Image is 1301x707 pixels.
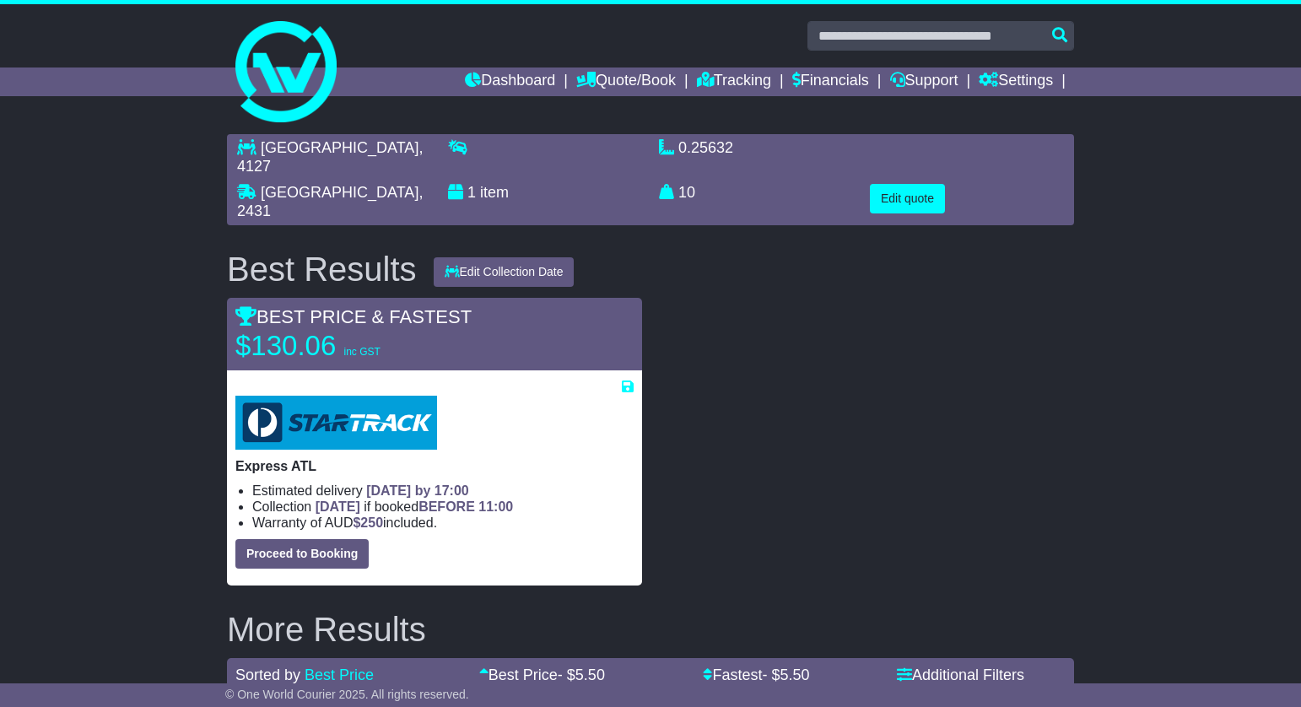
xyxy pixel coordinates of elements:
span: © One World Courier 2025. All rights reserved. [225,688,469,701]
a: Settings [979,67,1053,96]
button: Proceed to Booking [235,539,369,569]
a: Tracking [697,67,771,96]
span: [GEOGRAPHIC_DATA] [261,139,418,156]
a: Best Price- $5.50 [479,667,605,683]
span: inc GST [343,346,380,358]
button: Edit Collection Date [434,257,575,287]
span: BEST PRICE & FASTEST [235,306,472,327]
span: $ [353,515,383,530]
div: Best Results [219,251,425,288]
h2: More Results [227,611,1074,648]
a: Additional Filters [897,667,1024,683]
span: item [480,184,509,201]
a: Financials [792,67,869,96]
span: 11:00 [478,499,513,514]
a: Best Price [305,667,374,683]
li: Warranty of AUD included. [252,515,634,531]
a: Fastest- $5.50 [703,667,809,683]
span: 0.25632 [678,139,733,156]
span: - $ [558,667,605,683]
span: 1 [467,184,476,201]
p: $130.06 [235,329,446,363]
p: Express ATL [235,458,634,474]
span: , 2431 [237,184,423,219]
span: [GEOGRAPHIC_DATA] [261,184,418,201]
span: BEFORE [418,499,475,514]
img: StarTrack: Express ATL [235,396,437,450]
span: 5.50 [780,667,810,683]
span: - $ [762,667,809,683]
span: , 4127 [237,139,423,175]
a: Dashboard [465,67,555,96]
span: if booked [316,499,513,514]
button: Edit quote [870,184,945,213]
a: Quote/Book [576,67,676,96]
li: Collection [252,499,634,515]
li: Estimated delivery [252,483,634,499]
a: Support [890,67,958,96]
span: Sorted by [235,667,300,683]
span: 250 [360,515,383,530]
span: [DATE] by 17:00 [366,483,469,498]
span: [DATE] [316,499,360,514]
span: 10 [678,184,695,201]
span: 5.50 [575,667,605,683]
